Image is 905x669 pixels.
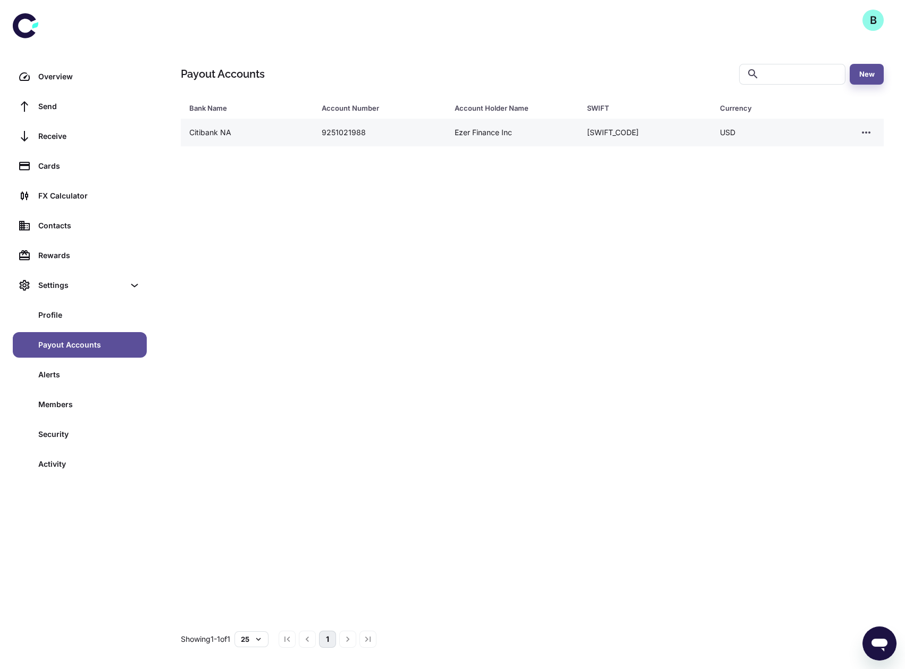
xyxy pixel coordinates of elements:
div: Activity [38,458,140,470]
div: Currency [720,101,826,115]
div: Receive [38,130,140,142]
div: Rewards [38,250,140,261]
div: Contacts [38,220,140,232]
div: FX Calculator [38,190,140,202]
p: Showing 1-1 of 1 [181,633,230,645]
div: Account Holder Name [455,101,560,115]
button: page 1 [319,631,336,648]
div: Settings [38,279,124,291]
a: Contacts [13,213,147,238]
a: Profile [13,302,147,328]
a: Send [13,94,147,119]
span: Account Holder Name [455,101,574,115]
div: Settings [13,272,147,298]
div: Account Number [322,101,428,115]
div: Send [38,101,140,112]
div: Profile [38,309,140,321]
a: Cards [13,153,147,179]
div: Bank Name [189,101,295,115]
a: Receive [13,123,147,149]
nav: pagination navigation [277,631,378,648]
div: Payout Accounts [38,339,140,351]
div: Ezer Finance Inc [446,122,579,143]
div: Alerts [38,369,140,381]
span: Bank Name [189,101,309,115]
a: Alerts [13,362,147,387]
a: FX Calculator [13,183,147,209]
button: New [850,64,884,85]
div: Citibank NA [181,122,313,143]
button: B [862,10,884,31]
span: SWIFT [587,101,707,115]
button: 25 [234,631,269,647]
h1: Payout Accounts [181,66,265,82]
div: SWIFT [587,101,693,115]
div: Members [38,399,140,410]
a: Security [13,422,147,447]
iframe: Button to launch messaging window [862,626,896,660]
a: Payout Accounts [13,332,147,358]
a: Rewards [13,243,147,268]
div: [SWIFT_CODE] [579,122,711,143]
a: Members [13,392,147,417]
a: Activity [13,451,147,477]
div: Security [38,428,140,440]
span: Currency [720,101,840,115]
div: 9251021988 [313,122,446,143]
div: Overview [38,71,140,82]
div: USD [711,122,844,143]
span: Account Number [322,101,441,115]
a: Overview [13,64,147,89]
div: Cards [38,160,140,172]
